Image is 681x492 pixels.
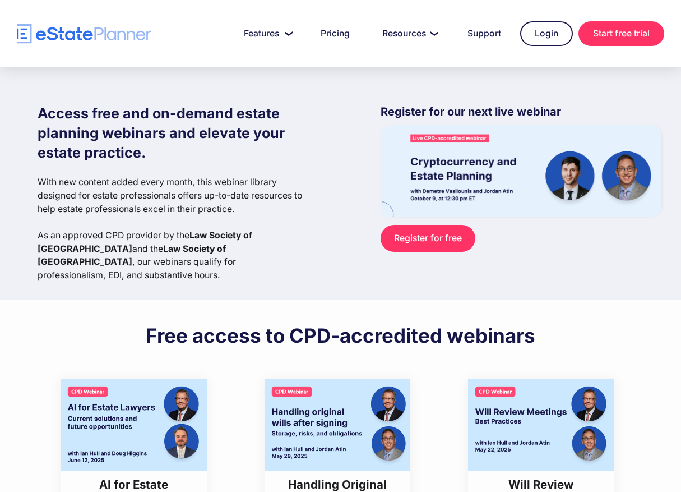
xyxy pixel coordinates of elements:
a: Resources [369,22,448,45]
img: eState Academy webinar [381,125,661,218]
a: Login [520,21,573,46]
a: Start free trial [578,21,664,46]
p: Register for our next live webinar [381,104,661,125]
a: home [17,24,151,44]
h1: Access free and on-demand estate planning webinars and elevate your estate practice. [38,104,306,163]
h2: Free access to CPD-accredited webinars [146,323,535,348]
p: With new content added every month, this webinar library designed for estate professionals offers... [38,176,306,282]
strong: Law Society of [GEOGRAPHIC_DATA] [38,230,252,254]
a: Support [454,22,515,45]
a: Features [230,22,302,45]
a: Pricing [307,22,363,45]
a: Register for free [381,225,475,251]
